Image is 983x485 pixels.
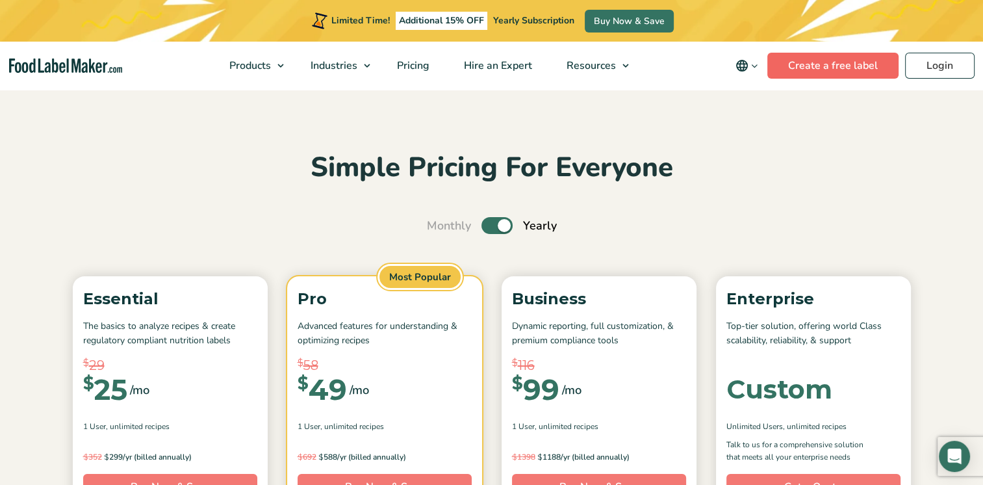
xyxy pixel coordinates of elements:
span: $ [512,452,517,462]
p: Essential [83,287,257,311]
span: 1 User [83,421,106,432]
span: $ [298,452,303,462]
span: , Unlimited Recipes [320,421,384,432]
div: 49 [298,375,347,404]
a: Buy Now & Save [585,10,674,33]
span: $ [83,375,94,392]
span: Additional 15% OFF [396,12,487,30]
a: Industries [294,42,377,90]
span: $ [104,452,109,462]
a: Create a free label [767,53,899,79]
label: Toggle [481,217,513,234]
a: Resources [550,42,635,90]
span: $ [537,452,543,462]
span: $ [512,375,523,392]
span: $ [83,356,89,371]
span: Hire an Expert [460,59,533,73]
span: Resources [563,59,617,73]
span: Limited Time! [331,14,390,27]
span: Products [225,59,272,73]
p: Enterprise [726,287,900,311]
div: 99 [512,375,559,404]
span: Pricing [393,59,431,73]
span: , Unlimited Recipes [106,421,170,432]
span: $ [512,356,518,371]
span: $ [83,452,88,462]
span: 29 [89,356,105,375]
p: Talk to us for a comprehensive solution that meets all your enterprise needs [726,439,876,464]
p: 1188/yr (billed annually) [512,451,686,464]
div: Custom [726,376,832,402]
span: Monthly [427,217,471,235]
span: 1 User [298,421,320,432]
span: $ [298,356,303,371]
del: 692 [298,452,316,462]
span: Unlimited Users [726,421,783,432]
a: Hire an Expert [447,42,546,90]
p: Pro [298,287,472,311]
p: Dynamic reporting, full customization, & premium compliance tools [512,319,686,348]
p: 299/yr (billed annually) [83,451,257,464]
span: , Unlimited Recipes [535,421,598,432]
del: 352 [83,452,102,462]
p: The basics to analyze recipes & create regulatory compliant nutrition labels [83,319,257,348]
span: $ [298,375,309,392]
p: 588/yr (billed annually) [298,451,472,464]
div: Open Intercom Messenger [939,441,970,472]
p: Business [512,287,686,311]
span: 116 [518,356,535,375]
span: /mo [130,381,149,399]
div: 25 [83,375,127,404]
span: , Unlimited Recipes [783,421,847,432]
del: 1398 [512,452,535,462]
h2: Simple Pricing For Everyone [66,150,917,186]
p: Advanced features for understanding & optimizing recipes [298,319,472,348]
span: 1 User [512,421,535,432]
span: /mo [350,381,369,399]
a: Products [212,42,290,90]
span: /mo [562,381,581,399]
span: Industries [307,59,359,73]
p: Top-tier solution, offering world Class scalability, reliability, & support [726,319,900,348]
span: Yearly Subscription [493,14,574,27]
span: Yearly [523,217,557,235]
a: Login [905,53,975,79]
a: Pricing [380,42,444,90]
span: $ [318,452,324,462]
span: Most Popular [377,264,463,291]
span: 58 [303,356,318,375]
